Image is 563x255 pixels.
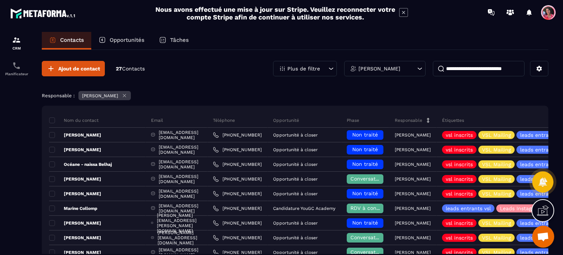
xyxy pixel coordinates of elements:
[2,72,31,76] p: Planificateur
[395,132,431,138] p: [PERSON_NAME]
[170,37,189,43] p: Tâches
[155,6,395,21] h2: Nous avons effectué une mise à jour sur Stripe. Veuillez reconnecter votre compte Stripe afin de ...
[350,176,407,182] span: Conversation en cours
[213,117,235,123] p: Téléphone
[395,221,431,226] p: [PERSON_NAME]
[213,235,262,241] a: [PHONE_NUMBER]
[395,206,431,211] p: [PERSON_NAME]
[352,146,378,152] span: Non traité
[42,61,105,76] button: Ajout de contact
[446,147,473,152] p: vsl inscrits
[213,191,262,197] a: [PHONE_NUMBER]
[532,226,554,248] div: Ouvrir le chat
[273,250,318,255] p: Opportunité à closer
[110,37,144,43] p: Opportunités
[49,220,101,226] p: [PERSON_NAME]
[446,206,491,211] p: leads entrants vsl
[49,147,101,153] p: [PERSON_NAME]
[273,117,299,123] p: Opportunité
[116,65,145,72] p: 27
[49,176,101,182] p: [PERSON_NAME]
[213,132,262,138] a: [PHONE_NUMBER]
[500,206,541,211] p: Leads Instagram
[213,176,262,182] a: [PHONE_NUMBER]
[273,176,318,182] p: Opportunité à closer
[122,66,145,72] span: Contacts
[151,117,163,123] p: Email
[58,65,100,72] span: Ajout de contact
[2,46,31,50] p: CRM
[446,162,473,167] p: vsl inscrits
[213,147,262,153] a: [PHONE_NUMBER]
[482,221,511,226] p: VSL Mailing
[273,206,335,211] p: Candidature YouGC Academy
[2,56,31,81] a: schedulerschedulerPlanificateur
[395,147,431,152] p: [PERSON_NAME]
[395,117,422,123] p: Responsable
[442,117,464,123] p: Étiquettes
[213,220,262,226] a: [PHONE_NUMBER]
[395,176,431,182] p: [PERSON_NAME]
[347,117,359,123] p: Phase
[91,32,152,50] a: Opportunités
[49,161,112,167] p: Océane - naissa Belhaj
[273,221,318,226] p: Opportunité à closer
[395,191,431,196] p: [PERSON_NAME]
[42,93,75,98] p: Responsable :
[395,162,431,167] p: [PERSON_NAME]
[446,132,473,138] p: vsl inscrits
[482,147,511,152] p: VSL Mailing
[49,235,101,241] p: [PERSON_NAME]
[213,161,262,167] a: [PHONE_NUMBER]
[358,66,400,71] p: [PERSON_NAME]
[446,250,473,255] p: vsl inscrits
[350,205,398,211] span: RDV à confimer ❓
[273,235,318,240] p: Opportunité à closer
[482,250,511,255] p: VSL Mailing
[350,234,407,240] span: Conversation en cours
[213,205,262,211] a: [PHONE_NUMBER]
[395,235,431,240] p: [PERSON_NAME]
[352,190,378,196] span: Non traité
[395,250,431,255] p: [PERSON_NAME]
[42,32,91,50] a: Contacts
[446,235,473,240] p: vsl inscrits
[49,117,99,123] p: Nom du contact
[482,132,511,138] p: VSL Mailing
[273,132,318,138] p: Opportunité à closer
[49,205,97,211] p: Marine Collomp
[446,221,473,226] p: vsl inscrits
[482,162,511,167] p: VSL Mailing
[49,191,101,197] p: [PERSON_NAME]
[273,191,318,196] p: Opportunité à closer
[352,220,378,226] span: Non traité
[49,132,101,138] p: [PERSON_NAME]
[82,93,118,98] p: [PERSON_NAME]
[446,176,473,182] p: vsl inscrits
[273,147,318,152] p: Opportunité à closer
[482,176,511,182] p: VSL Mailing
[482,191,511,196] p: VSL Mailing
[350,249,407,255] span: Conversation en cours
[482,235,511,240] p: VSL Mailing
[352,161,378,167] span: Non traité
[60,37,84,43] p: Contacts
[352,132,378,138] span: Non traité
[152,32,196,50] a: Tâches
[12,61,21,70] img: scheduler
[273,162,318,167] p: Opportunité à closer
[446,191,473,196] p: vsl inscrits
[12,36,21,44] img: formation
[287,66,320,71] p: Plus de filtre
[2,30,31,56] a: formationformationCRM
[10,7,76,20] img: logo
